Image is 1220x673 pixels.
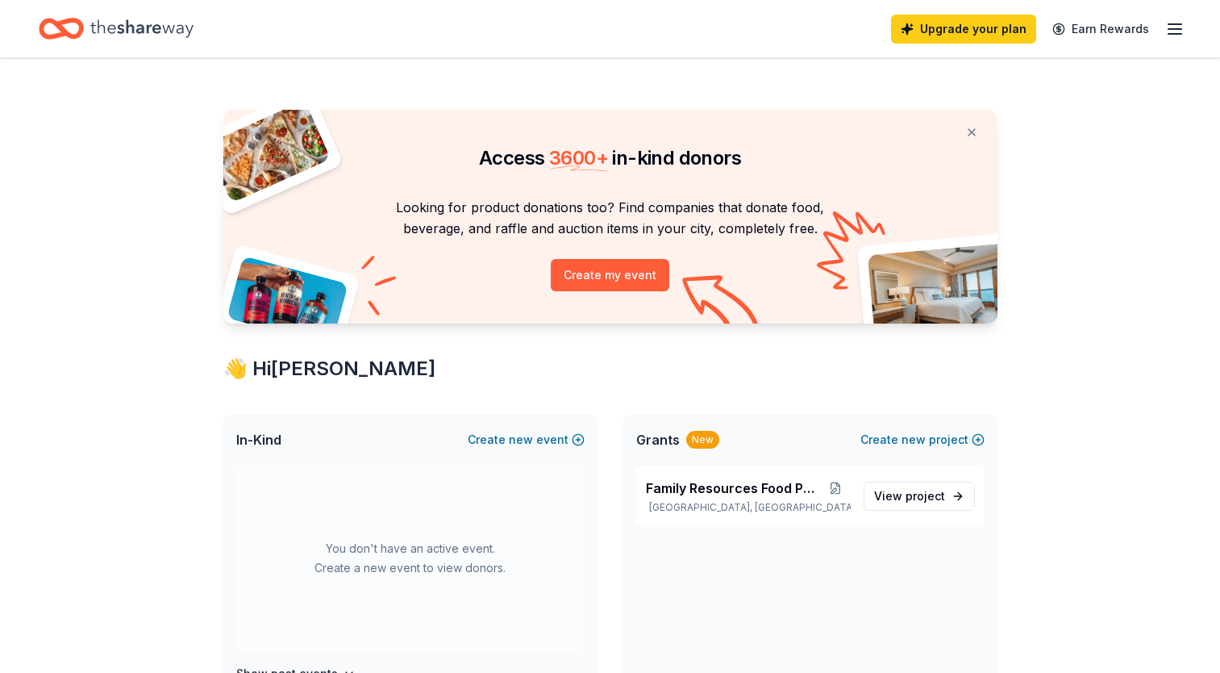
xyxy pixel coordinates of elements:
span: 3600 + [549,146,608,169]
span: Family Resources Food Pantry [646,479,821,498]
span: new [901,430,926,449]
p: Looking for product donations too? Find companies that donate food, beverage, and raffle and auct... [243,197,978,240]
img: Curvy arrow [682,275,763,336]
span: Access in-kind donors [479,146,741,169]
button: Create my event [551,259,669,291]
span: View [874,487,945,506]
span: new [509,430,533,449]
button: Createnewevent [468,430,585,449]
div: New [686,431,719,449]
img: Pizza [205,100,331,203]
a: Earn Rewards [1043,15,1159,44]
a: Home [39,10,194,48]
p: [GEOGRAPHIC_DATA], [GEOGRAPHIC_DATA] [646,501,851,514]
button: Createnewproject [860,430,985,449]
span: Grants [636,430,680,449]
div: 👋 Hi [PERSON_NAME] [223,356,997,382]
div: You don't have an active event. Create a new event to view donors. [236,466,585,651]
span: project [906,489,945,503]
a: Upgrade your plan [891,15,1036,44]
a: View project [864,482,975,511]
span: In-Kind [236,430,281,449]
